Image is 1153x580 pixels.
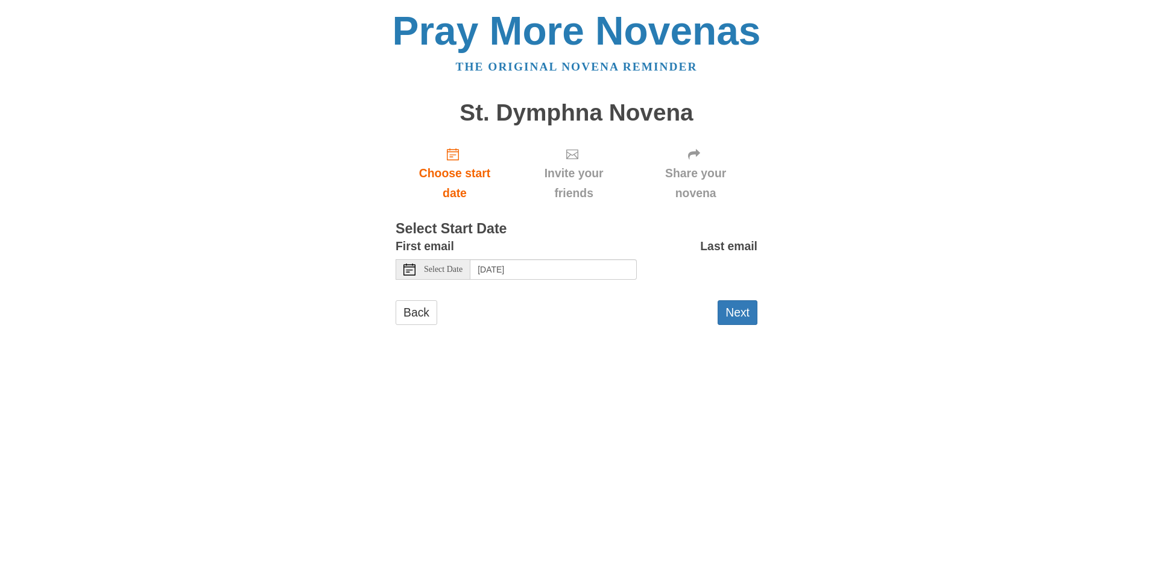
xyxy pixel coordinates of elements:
[396,236,454,256] label: First email
[514,137,634,209] div: Click "Next" to confirm your start date first.
[396,221,757,237] h3: Select Start Date
[393,8,761,53] a: Pray More Novenas
[526,163,622,203] span: Invite your friends
[700,236,757,256] label: Last email
[408,163,502,203] span: Choose start date
[646,163,745,203] span: Share your novena
[396,300,437,325] a: Back
[456,60,698,73] a: The original novena reminder
[396,137,514,209] a: Choose start date
[396,100,757,126] h1: St. Dymphna Novena
[424,265,463,274] span: Select Date
[634,137,757,209] div: Click "Next" to confirm your start date first.
[718,300,757,325] button: Next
